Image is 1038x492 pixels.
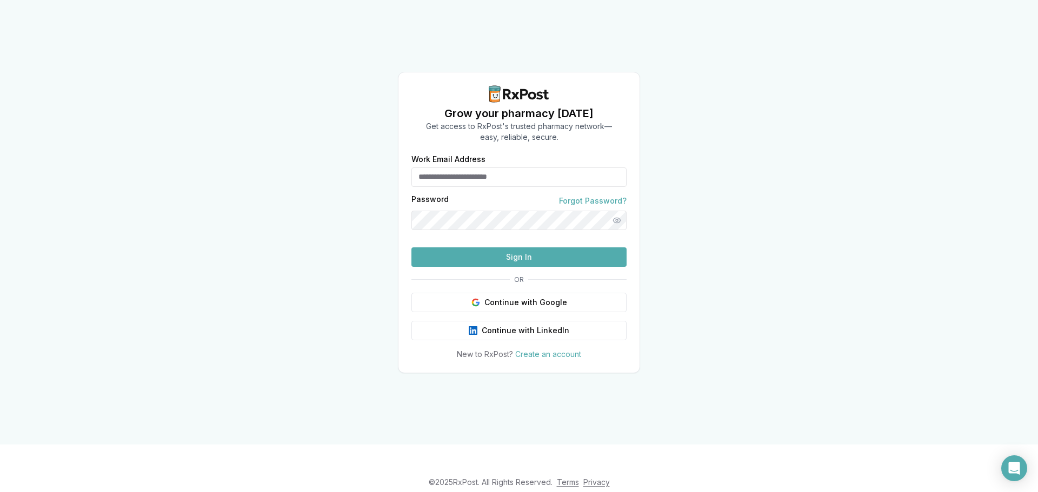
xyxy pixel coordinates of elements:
span: New to RxPost? [457,349,513,359]
img: Google [471,298,480,307]
label: Password [411,196,449,206]
label: Work Email Address [411,156,627,163]
button: Continue with Google [411,293,627,312]
a: Privacy [583,477,610,487]
button: Continue with LinkedIn [411,321,627,340]
img: LinkedIn [469,326,477,335]
a: Forgot Password? [559,196,627,206]
button: Show password [607,211,627,230]
span: OR [510,275,528,284]
a: Terms [557,477,579,487]
h1: Grow your pharmacy [DATE] [426,106,612,121]
p: Get access to RxPost's trusted pharmacy network— easy, reliable, secure. [426,121,612,143]
img: RxPost Logo [484,85,554,103]
div: Open Intercom Messenger [1001,455,1027,481]
button: Sign In [411,247,627,267]
a: Create an account [515,349,581,359]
